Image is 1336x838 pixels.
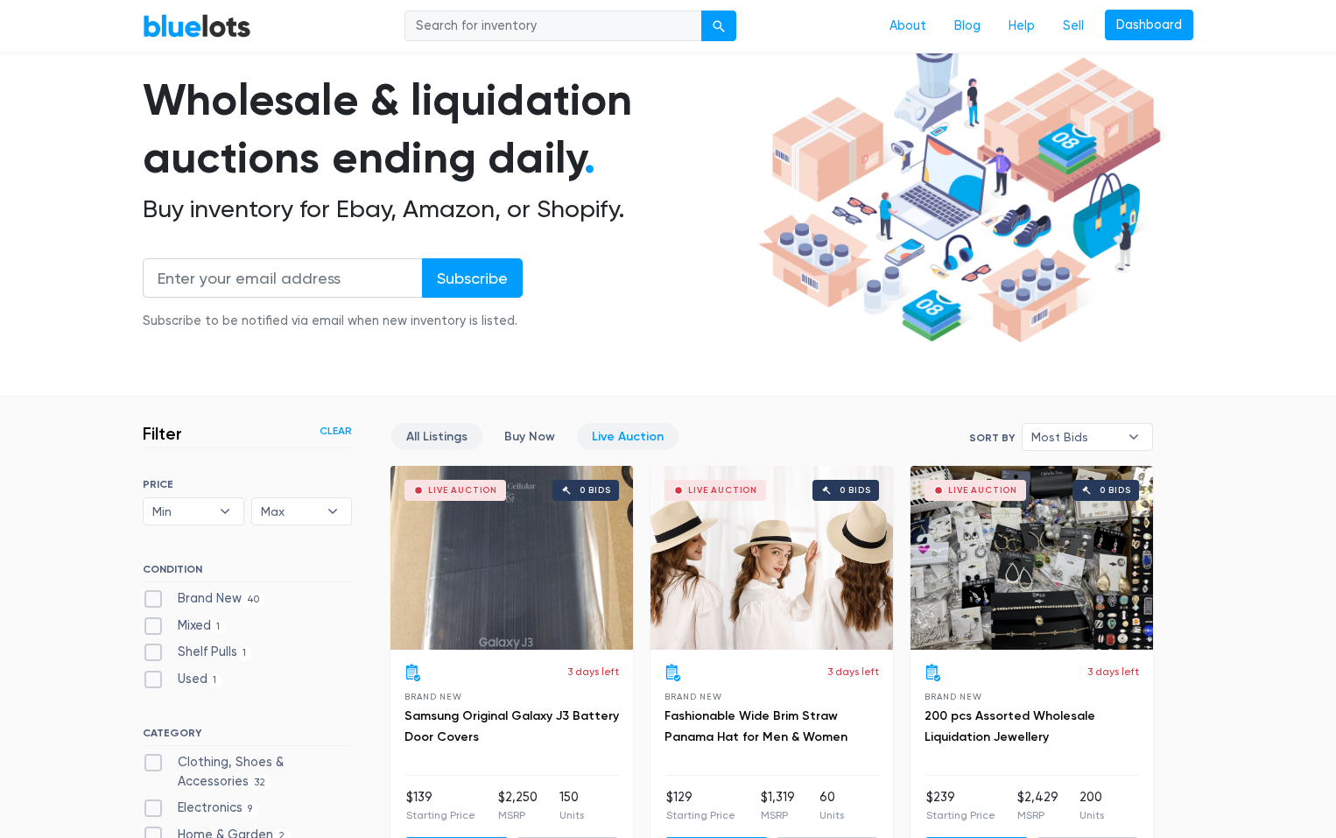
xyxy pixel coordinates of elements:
span: Most Bids [1031,424,1119,450]
h1: Wholesale & liquidation auctions ending daily [143,71,752,187]
img: hero-ee84e7d0318cb26816c560f6b4441b76977f77a177738b4e94f68c95b2b83dbb.png [752,32,1167,351]
label: Electronics [143,799,258,818]
span: 40 [242,593,265,607]
span: Brand New [404,692,461,701]
div: 0 bids [840,486,871,495]
a: Samsung Original Galaxy J3 Battery Door Covers [404,708,619,744]
a: Live Auction 0 bids [911,466,1153,650]
span: 1 [211,620,226,634]
b: ▾ [1115,424,1152,450]
div: 0 bids [580,486,611,495]
div: Live Auction [948,486,1017,495]
label: Clothing, Shoes & Accessories [143,753,352,791]
h6: PRICE [143,478,352,490]
a: Dashboard [1105,10,1193,41]
a: About [875,10,940,43]
p: Units [819,807,844,823]
span: 9 [243,802,258,816]
label: Sort By [969,430,1015,446]
label: Brand New [143,589,265,609]
a: Help [995,10,1049,43]
b: ▾ [314,498,351,525]
div: Subscribe to be notified via email when new inventory is listed. [143,312,523,331]
h2: Buy inventory for Ebay, Amazon, or Shopify. [143,194,752,224]
a: Live Auction 0 bids [650,466,893,650]
li: $239 [926,788,995,823]
p: MSRP [498,807,538,823]
b: ▾ [207,498,243,525]
li: $1,319 [761,788,795,823]
li: $2,429 [1017,788,1058,823]
a: Live Auction 0 bids [390,466,633,650]
input: Enter your email address [143,258,423,298]
p: Units [1079,807,1104,823]
p: Starting Price [406,807,475,823]
span: Brand New [925,692,981,701]
li: $139 [406,788,475,823]
input: Subscribe [422,258,523,298]
span: Max [261,498,319,525]
span: Brand New [664,692,721,701]
label: Shelf Pulls [143,643,252,662]
h6: CONDITION [143,563,352,582]
h6: CATEGORY [143,727,352,746]
div: Live Auction [428,486,497,495]
p: MSRP [1017,807,1058,823]
a: BlueLots [143,13,251,39]
span: . [584,131,595,184]
p: 3 days left [567,664,619,680]
span: 1 [237,647,252,661]
li: $2,250 [498,788,538,823]
span: 32 [249,776,271,790]
a: Fashionable Wide Brim Straw Panama Hat for Men & Women [664,708,847,744]
div: Live Auction [688,486,757,495]
p: Starting Price [926,807,995,823]
li: $129 [666,788,735,823]
a: All Listings [391,423,482,450]
a: Buy Now [489,423,570,450]
p: Starting Price [666,807,735,823]
li: 200 [1079,788,1104,823]
input: Search for inventory [404,11,702,42]
a: Live Auction [577,423,679,450]
p: Units [559,807,584,823]
h3: Filter [143,423,182,444]
span: 1 [207,673,222,687]
li: 150 [559,788,584,823]
a: Blog [940,10,995,43]
div: 0 bids [1100,486,1131,495]
p: MSRP [761,807,795,823]
label: Used [143,670,222,689]
span: Min [152,498,210,525]
a: Clear [320,423,352,439]
p: 3 days left [827,664,879,680]
a: Sell [1049,10,1098,43]
a: 200 pcs Assorted Wholesale Liquidation Jewellery [925,708,1095,744]
p: 3 days left [1087,664,1139,680]
li: 60 [819,788,844,823]
label: Mixed [143,616,226,636]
